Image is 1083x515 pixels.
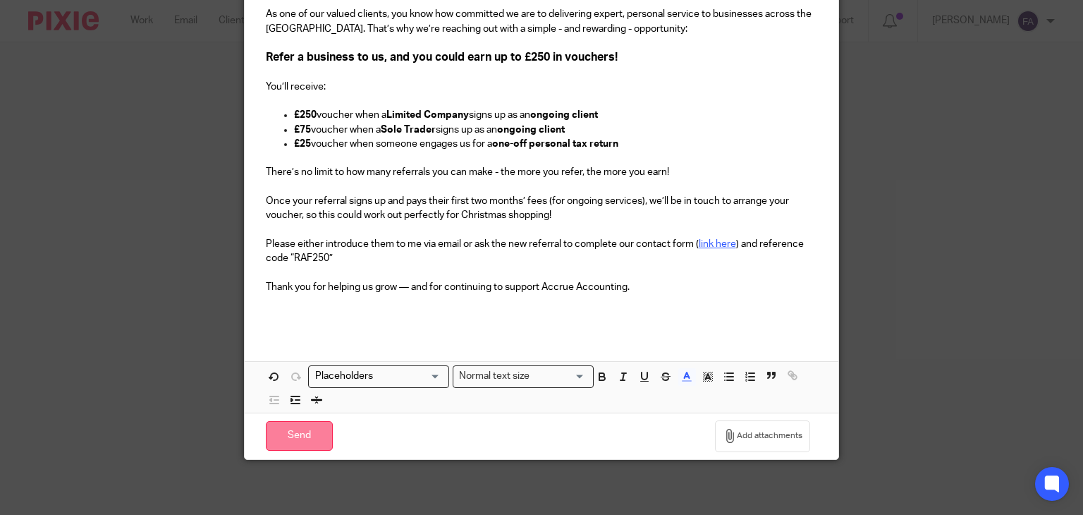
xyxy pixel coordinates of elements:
[266,51,618,63] span: Refer a business to us, and you could earn up to £250 in vouchers!
[266,282,630,292] span: Thank you for helping us grow — and for continuing to support Accrue Accounting.
[317,110,386,120] span: voucher when a
[699,239,736,249] a: link here
[381,125,436,135] span: Sole Trader
[492,139,618,149] span: one-off personal tax return
[266,82,326,92] span: You’ll receive:
[311,139,492,149] span: voucher when someone engages us for a
[534,369,585,384] input: Search for option
[497,125,565,135] span: ongoing client
[266,421,333,452] input: Send
[453,365,594,387] div: Search for option
[266,239,699,249] span: Please either introduce them to me via email or ask the new referral to complete our contact form (
[294,110,317,120] span: £250
[266,167,669,177] span: There’s no limit to how many referrals you can make - the more you refer, the more you earn!
[266,9,814,33] span: As one of our valued clients, you know how committed we are to delivering expert, personal servic...
[310,369,441,384] input: Search for option
[530,110,598,120] span: ongoing client
[311,125,381,135] span: voucher when a
[308,365,449,387] div: Placeholders
[715,420,810,452] button: Add attachments
[308,365,449,387] div: Search for option
[294,125,311,135] span: £75
[469,110,530,120] span: signs up as an
[294,139,311,149] span: £25
[456,369,533,384] span: Normal text size
[386,110,469,120] span: Limited Company
[453,365,594,387] div: Text styles
[436,125,497,135] span: signs up as an
[266,196,791,220] span: Once your referral signs up and pays their first two months’ fees (for ongoing services), we’ll b...
[737,430,802,442] span: Add attachments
